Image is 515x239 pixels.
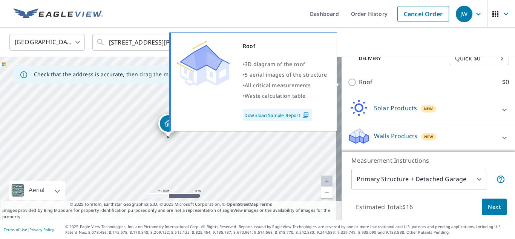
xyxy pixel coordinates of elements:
p: © 2025 Eagle View Technologies, Inc. and Pictometry International Corp. All Rights Reserved. Repo... [65,224,511,235]
span: Your report will include the primary structure and a detached garage if one exists. [496,175,505,184]
p: Delivery [348,55,450,62]
span: © 2025 TomTom, Earthstar Geographics SIO, © 2025 Microsoft Corporation, © [70,201,272,208]
div: Walls ProductsNew [348,127,509,149]
a: Download Sample Report [243,109,312,121]
span: All critical measurements [245,82,311,89]
span: New [424,134,434,140]
span: 5 aerial images of the structure [245,71,327,78]
span: Next [488,202,501,212]
p: | [4,227,54,232]
a: Terms of Use [4,227,27,232]
span: Waste calculation table [245,92,305,99]
span: New [424,106,433,112]
input: Search by address or latitude-longitude [109,32,216,53]
div: Dropped pin, building 1, Residential property, 1333 Reid St Seminole, OK 74868 [158,114,178,137]
div: • [243,80,327,91]
p: Check that the address is accurate, then drag the marker over the correct structure. [34,71,251,78]
a: Privacy Policy [29,227,54,232]
div: Aerial [9,181,65,200]
div: Aerial [26,181,47,200]
p: $0 [502,77,509,87]
p: Estimated Total: $16 [350,199,419,215]
div: • [243,69,327,80]
a: Current Level 20, Zoom Out [321,187,333,198]
div: • [243,91,327,101]
a: OpenStreetMap [227,201,258,207]
div: Primary Structure + Detached Garage [351,169,486,190]
img: Premium [177,41,230,86]
div: • [243,59,327,69]
div: Roof [243,41,327,51]
p: Solar Products [374,103,417,113]
button: Next [482,199,507,216]
a: Cancel Order [397,6,449,22]
img: EV Logo [14,8,103,20]
p: Measurement Instructions [351,156,505,165]
div: Quick $0 [450,48,509,69]
a: Current Level 20, Zoom In Disabled [321,176,333,187]
a: Terms [260,201,272,207]
img: Pdf Icon [300,112,311,119]
p: Roof [359,77,373,87]
span: 3D diagram of the roof [245,60,305,68]
div: JW [456,6,472,22]
div: Solar ProductsNew [348,99,509,121]
p: Walls Products [374,131,417,140]
div: [GEOGRAPHIC_DATA] [9,32,85,53]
